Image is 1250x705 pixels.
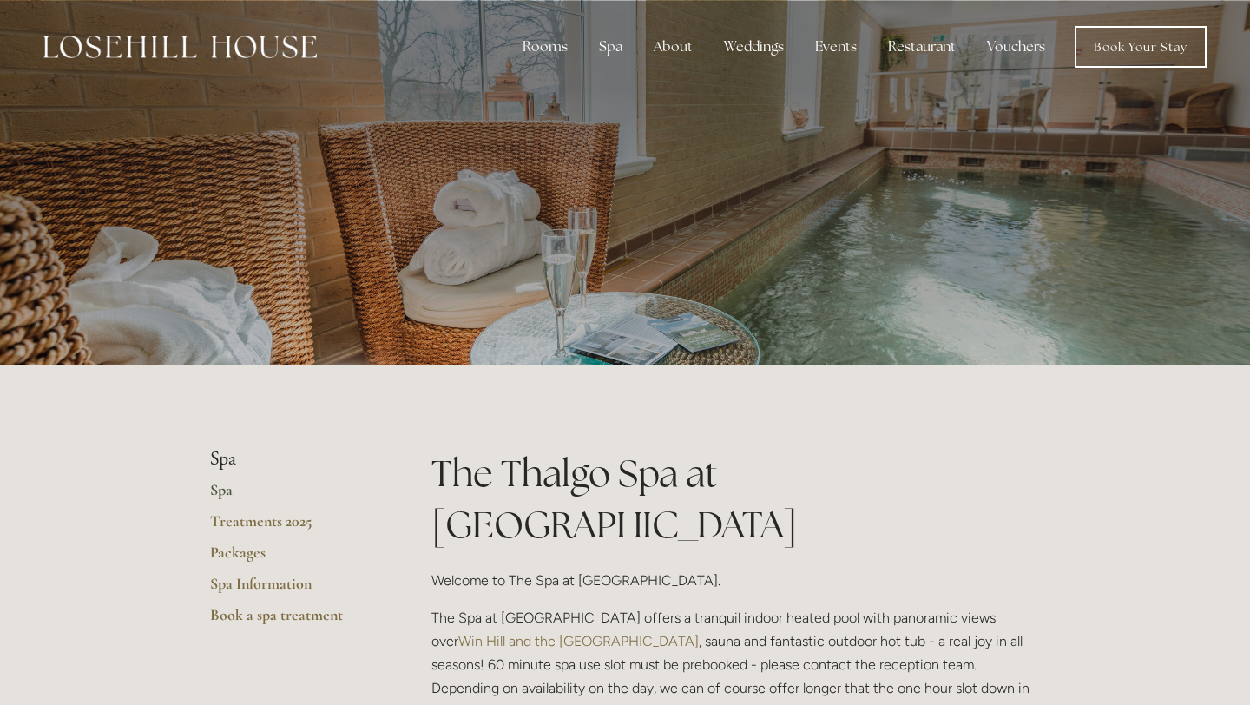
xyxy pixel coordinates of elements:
[210,448,376,471] li: Spa
[874,30,970,64] div: Restaurant
[710,30,798,64] div: Weddings
[210,480,376,511] a: Spa
[509,30,582,64] div: Rooms
[585,30,636,64] div: Spa
[210,543,376,574] a: Packages
[973,30,1059,64] a: Vouchers
[43,36,317,58] img: Losehill House
[431,569,1040,592] p: Welcome to The Spa at [GEOGRAPHIC_DATA].
[210,574,376,605] a: Spa Information
[458,633,699,649] a: Win Hill and the [GEOGRAPHIC_DATA]
[640,30,707,64] div: About
[431,448,1040,550] h1: The Thalgo Spa at [GEOGRAPHIC_DATA]
[801,30,871,64] div: Events
[1075,26,1207,68] a: Book Your Stay
[210,605,376,636] a: Book a spa treatment
[210,511,376,543] a: Treatments 2025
